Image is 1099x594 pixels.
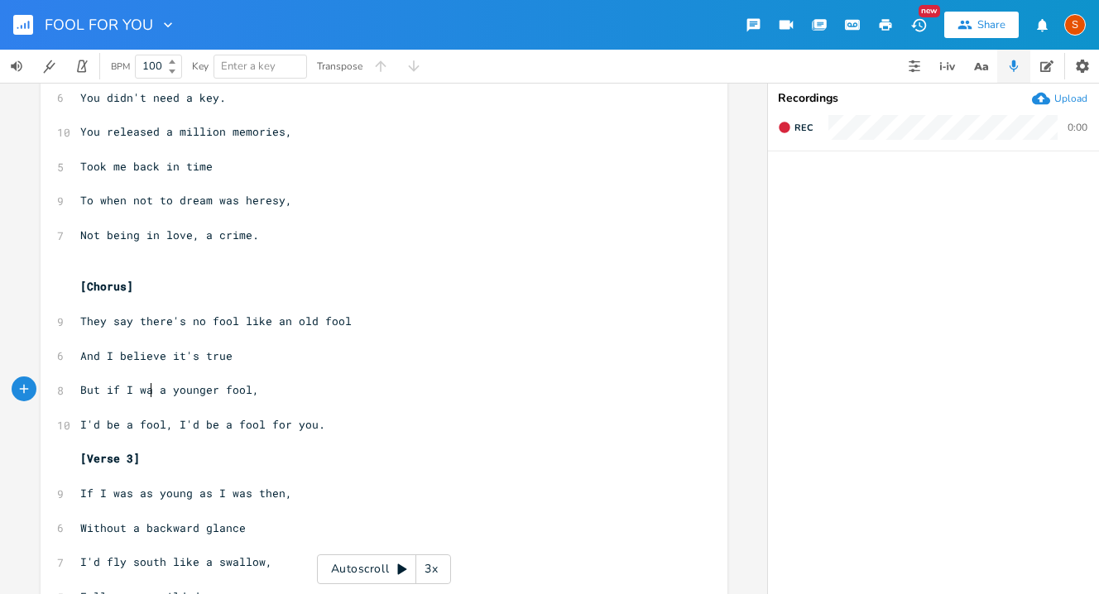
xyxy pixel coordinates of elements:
[1064,6,1086,44] button: S
[80,279,133,294] span: [Chorus]
[111,62,130,71] div: BPM
[80,193,292,208] span: To when not to dream was heresy,
[317,61,362,71] div: Transpose
[80,486,292,501] span: If I was as young as I was then,
[80,451,140,466] span: [Verse 3]
[944,12,1019,38] button: Share
[416,554,446,584] div: 3x
[80,90,226,105] span: You didn't need a key.
[1032,89,1087,108] button: Upload
[45,17,153,32] span: FOOL FOR YOU
[1064,14,1086,36] div: Spike Lancaster + Ernie Whalley
[778,93,1089,104] div: Recordings
[902,10,935,40] button: New
[80,554,272,569] span: I'd fly south like a swallow,
[192,61,209,71] div: Key
[80,124,292,139] span: You released a million memories,
[771,114,819,141] button: Rec
[919,5,940,17] div: New
[80,228,259,242] span: Not being in love, a crime.
[977,17,1005,32] div: Share
[794,122,813,134] span: Rec
[221,59,276,74] span: Enter a key
[1068,122,1087,132] div: 0:00
[1054,92,1087,105] div: Upload
[80,159,213,174] span: Took me back in time
[80,314,352,328] span: They say there's no fool like an old fool
[317,554,451,584] div: Autoscroll
[80,382,259,397] span: But if I wa a younger fool,
[80,520,246,535] span: Without a backward glance
[80,417,325,432] span: I'd be a fool, I'd be a fool for you.
[80,348,233,363] span: And I believe it's true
